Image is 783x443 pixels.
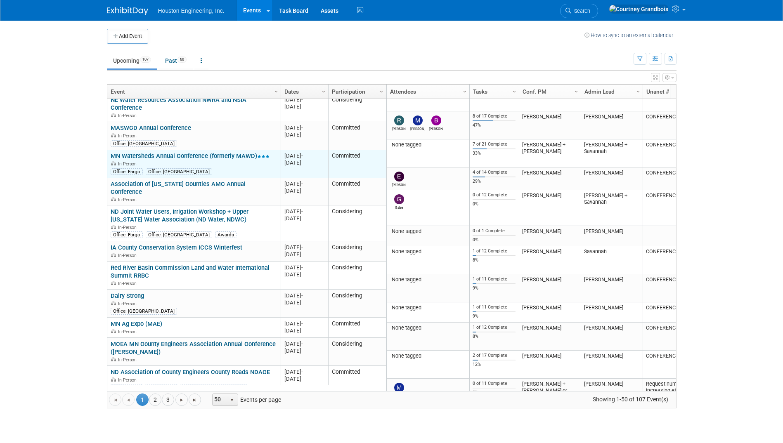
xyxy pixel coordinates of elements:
[392,125,406,131] div: Rachel Olm
[394,115,404,125] img: Rachel Olm
[301,244,303,250] span: -
[328,318,386,338] td: Committed
[332,85,381,99] a: Participation
[581,379,643,407] td: [PERSON_NAME]
[378,88,385,95] span: Column Settings
[284,340,324,347] div: [DATE]
[643,274,705,302] td: CONFERENCE-0009
[189,394,201,406] a: Go to the last page
[111,308,177,314] div: Office: [GEOGRAPHIC_DATA]
[284,131,324,138] div: [DATE]
[473,228,516,234] div: 0 of 1 Complete
[301,369,303,375] span: -
[585,394,676,405] span: Showing 1-50 of 107 Event(s)
[111,340,276,356] a: MCEA MN County Engineers Association Annual Conference ([PERSON_NAME])
[473,381,516,386] div: 0 of 11 Complete
[111,384,142,391] div: Client Social
[473,170,516,175] div: 4 of 14 Complete
[111,96,246,111] a: NE Water Resources Association NWRA and NSIA Conference
[284,208,324,215] div: [DATE]
[643,323,705,351] td: CONFERENCE-0004
[215,231,237,238] div: Awards
[118,161,139,167] span: In-Person
[581,226,643,246] td: [PERSON_NAME]
[581,111,643,139] td: [PERSON_NAME]
[328,290,386,318] td: Considering
[118,281,139,286] span: In-Person
[328,366,386,394] td: Committed
[390,248,466,255] div: None tagged
[122,394,135,406] a: Go to the previous page
[284,103,324,110] div: [DATE]
[118,253,139,258] span: In-Person
[284,180,324,187] div: [DATE]
[145,384,177,391] div: Office: Fargo
[519,167,581,190] td: [PERSON_NAME]
[643,302,705,323] td: CONFERENCE-0029
[413,115,423,125] img: Moriya Rufer
[111,140,177,147] div: Office: [GEOGRAPHIC_DATA]
[213,394,227,405] span: 50
[473,276,516,282] div: 1 of 11 Complete
[581,246,643,274] td: Savannah
[431,115,441,125] img: Brian Fischer
[175,394,188,406] a: Go to the next page
[392,204,406,210] div: Gabe Bladow
[581,167,643,190] td: [PERSON_NAME]
[473,285,516,291] div: 9%
[111,301,116,305] img: In-Person Event
[581,139,643,167] td: [PERSON_NAME] + Savannah
[111,208,248,223] a: ND Joint Water Users, Irrigation Workshop + Upper [US_STATE] Water Association (ND Water, NDWC)
[201,394,289,406] span: Events per page
[159,53,193,68] a: Past60
[140,57,151,63] span: 107
[643,246,705,274] td: CONFERENCE-0018
[107,29,148,44] button: Add Event
[229,397,235,403] span: select
[107,7,148,15] img: ExhibitDay
[519,351,581,379] td: [PERSON_NAME]
[643,167,705,190] td: CONFERENCE-0007
[519,190,581,226] td: [PERSON_NAME]
[609,5,669,14] img: Courtney Grandbois
[519,111,581,139] td: [PERSON_NAME]
[473,192,516,198] div: 0 of 12 Complete
[111,124,191,132] a: MASWCD Annual Conference
[162,394,174,406] a: 3
[473,248,516,254] div: 1 of 12 Complete
[643,111,705,139] td: CONFERENCE-0030
[118,377,139,383] span: In-Person
[111,225,116,229] img: In-Person Event
[392,181,406,187] div: erik hove
[560,4,598,18] a: Search
[581,351,643,379] td: [PERSON_NAME]
[581,274,643,302] td: [PERSON_NAME]
[519,139,581,167] td: [PERSON_NAME] + [PERSON_NAME]
[510,85,519,97] a: Column Settings
[284,96,324,103] div: [DATE]
[284,124,324,131] div: [DATE]
[394,172,404,181] img: erik hove
[118,301,139,306] span: In-Person
[429,125,443,131] div: Brian Fischer
[284,375,324,382] div: [DATE]
[111,113,116,117] img: In-Person Event
[473,85,513,99] a: Tasks
[146,231,212,238] div: Office: [GEOGRAPHIC_DATA]
[394,383,404,393] img: Michael Love
[473,390,516,396] div: 0%
[284,347,324,354] div: [DATE]
[581,190,643,226] td: [PERSON_NAME] + Savannah
[581,302,643,323] td: [PERSON_NAME]
[390,353,466,359] div: None tagged
[118,113,139,118] span: In-Person
[284,152,324,159] div: [DATE]
[519,246,581,274] td: [PERSON_NAME]
[390,85,464,99] a: Attendees
[643,379,705,407] td: Request number if increasing effort
[284,368,324,375] div: [DATE]
[111,197,116,201] img: In-Person Event
[284,244,324,251] div: [DATE]
[177,57,187,63] span: 60
[125,397,132,403] span: Go to the previous page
